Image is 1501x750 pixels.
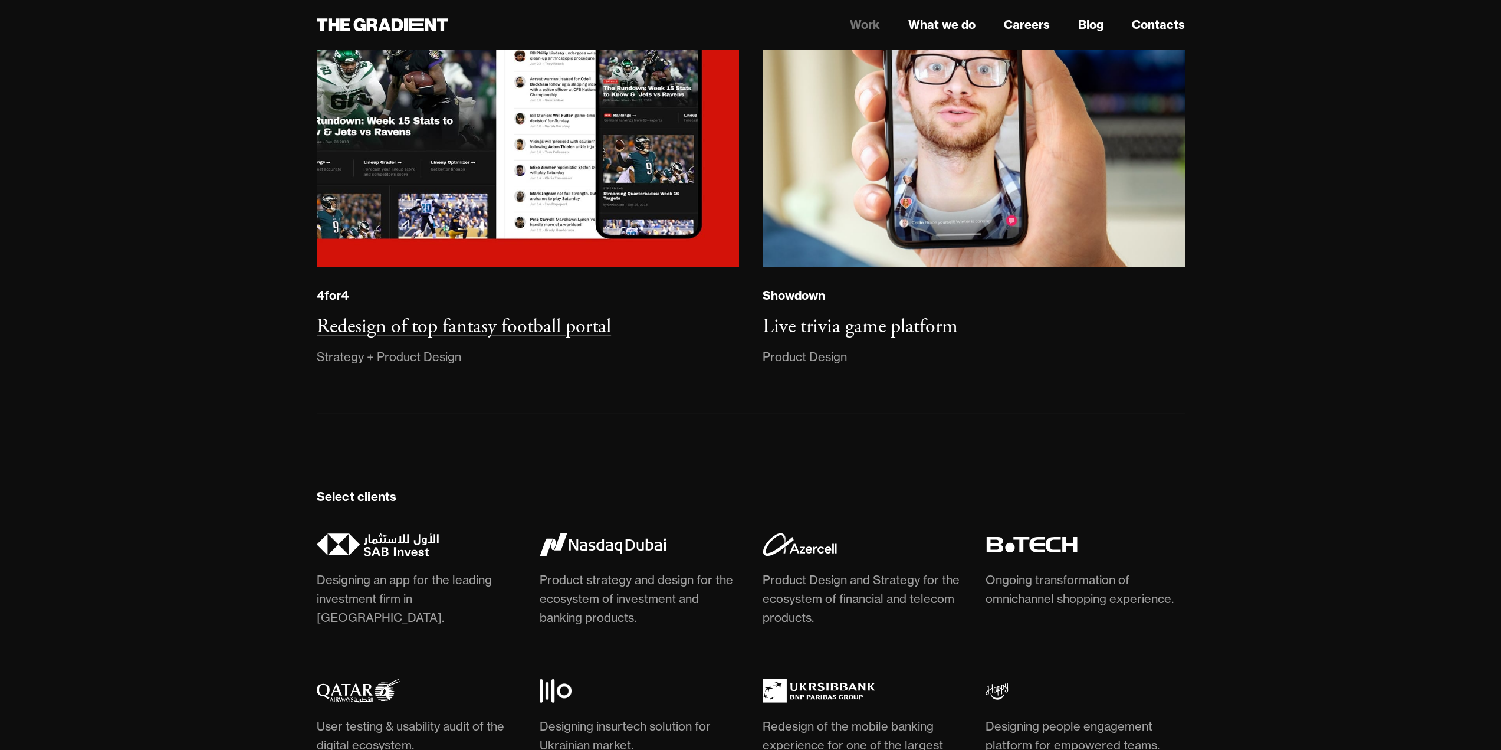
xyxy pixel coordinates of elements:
[1078,16,1103,34] a: Blog
[317,348,461,366] div: Strategy + Product Design
[540,571,739,627] div: Product strategy and design for the ecosystem of investment and banking products.
[317,571,516,627] div: Designing an app for the leading investment firm in [GEOGRAPHIC_DATA].
[1003,16,1049,34] a: Careers
[849,16,879,34] a: Work
[1131,16,1184,34] a: Contacts
[540,533,739,632] a: Product strategy and design for the ecosystem of investment and banking products.
[763,571,962,627] div: Product Design and Strategy for the ecosystem of financial and telecom products.
[763,314,958,339] h3: Live trivia game platform
[317,489,397,504] strong: Select clients
[317,533,516,632] a: Designing an app for the leading investment firm in [GEOGRAPHIC_DATA].
[317,314,611,339] h3: Redesign of top fantasy football portal
[763,533,962,632] a: Product Design and Strategy for the ecosystem of financial and telecom products.
[317,288,349,303] div: 4for4
[763,288,825,303] div: Showdown
[540,533,666,556] img: Nasdaq Dubai logo
[763,348,847,366] div: Product Design
[986,533,1185,613] a: Ongoing transformation of omnichannel shopping experience.
[908,16,975,34] a: What we do
[986,571,1185,608] div: Ongoing transformation of omnichannel shopping experience.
